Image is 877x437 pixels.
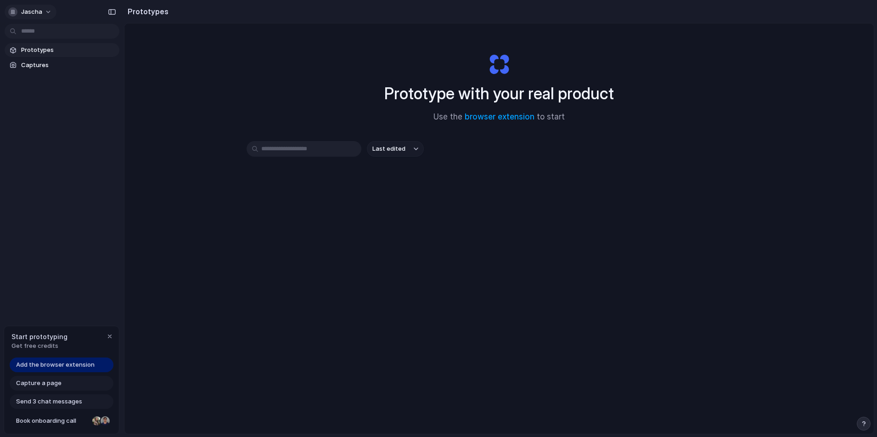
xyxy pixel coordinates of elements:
button: Last edited [367,141,424,157]
div: Nicole Kubica [91,415,102,426]
button: jascha [5,5,56,19]
span: Last edited [372,144,405,153]
a: browser extension [465,112,534,121]
span: jascha [21,7,42,17]
span: Start prototyping [11,332,67,341]
span: Captures [21,61,116,70]
span: Send 3 chat messages [16,397,82,406]
span: Capture a page [16,379,62,388]
span: Add the browser extension [16,360,95,369]
h1: Prototype with your real product [384,81,614,106]
a: Prototypes [5,43,119,57]
div: Christian Iacullo [100,415,111,426]
a: Captures [5,58,119,72]
span: Book onboarding call [16,416,89,426]
a: Book onboarding call [10,414,113,428]
span: Use the to start [433,111,565,123]
span: Get free credits [11,341,67,351]
h2: Prototypes [124,6,169,17]
span: Prototypes [21,45,116,55]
